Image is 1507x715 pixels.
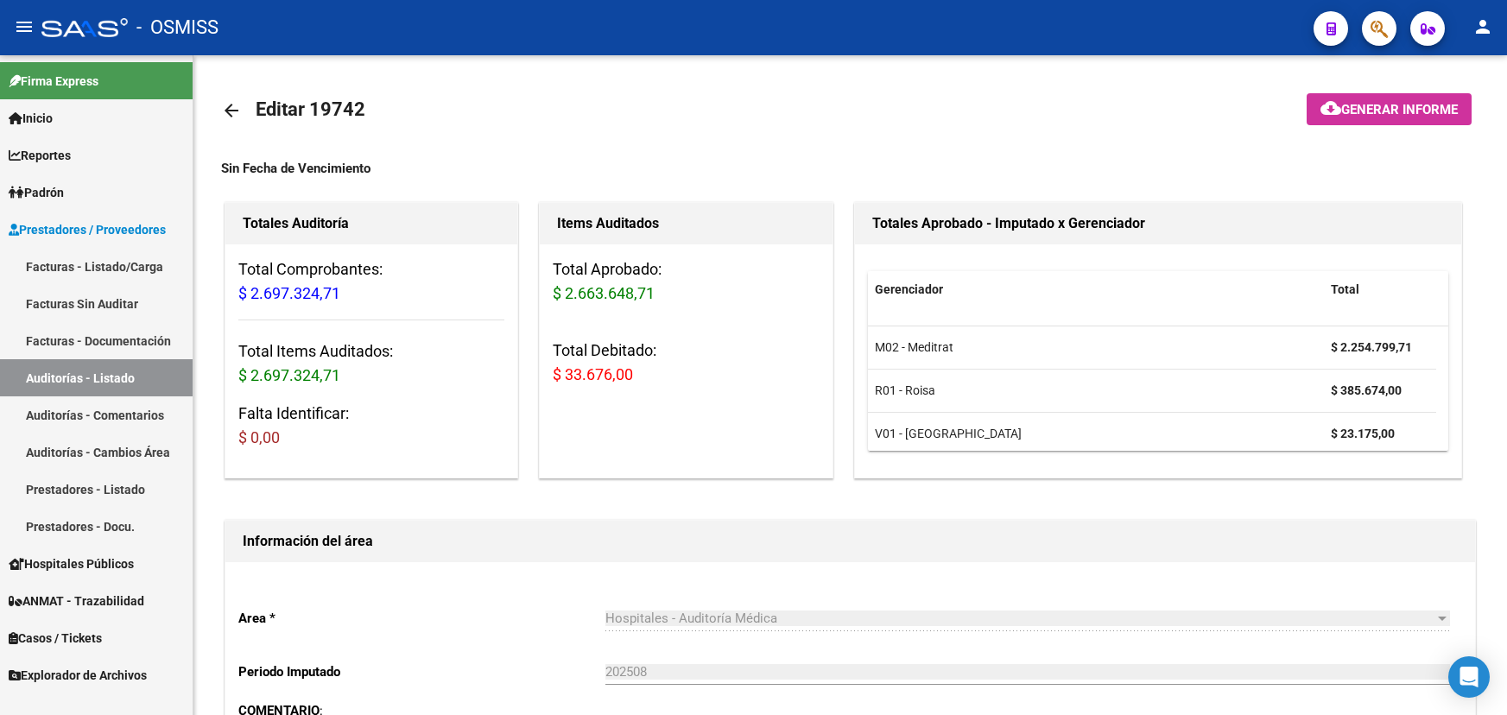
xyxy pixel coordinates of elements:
[1472,16,1493,37] mat-icon: person
[553,339,819,387] h3: Total Debitado:
[238,257,504,306] h3: Total Comprobantes:
[1341,102,1458,117] span: Generar informe
[136,9,218,47] span: - OSMISS
[9,592,144,611] span: ANMAT - Trazabilidad
[238,428,280,446] span: $ 0,00
[1331,427,1395,440] strong: $ 23.175,00
[243,528,1458,555] h1: Información del área
[9,666,147,685] span: Explorador de Archivos
[9,183,64,202] span: Padrón
[1320,98,1341,118] mat-icon: cloud_download
[868,271,1324,308] datatable-header-cell: Gerenciador
[238,662,605,681] p: Periodo Imputado
[872,210,1445,237] h1: Totales Aprobado - Imputado x Gerenciador
[221,100,242,121] mat-icon: arrow_back
[1331,282,1359,296] span: Total
[1307,93,1472,125] button: Generar informe
[553,284,655,302] span: $ 2.663.648,71
[243,210,500,237] h1: Totales Auditoría
[1448,656,1490,698] div: Open Intercom Messenger
[1331,340,1412,354] strong: $ 2.254.799,71
[9,109,53,128] span: Inicio
[1324,271,1436,308] datatable-header-cell: Total
[605,611,777,626] span: Hospitales - Auditoría Médica
[1331,383,1402,397] strong: $ 385.674,00
[238,402,504,450] h3: Falta Identificar:
[557,210,814,237] h1: Items Auditados
[238,609,605,628] p: Area *
[875,340,953,354] span: M02 - Meditrat
[238,284,340,302] span: $ 2.697.324,71
[256,98,365,120] span: Editar 19742
[221,159,1479,178] div: Sin Fecha de Vencimiento
[9,146,71,165] span: Reportes
[875,383,935,397] span: R01 - Roisa
[875,282,943,296] span: Gerenciador
[9,629,102,648] span: Casos / Tickets
[875,427,1022,440] span: V01 - [GEOGRAPHIC_DATA]
[238,366,340,384] span: $ 2.697.324,71
[9,220,166,239] span: Prestadores / Proveedores
[553,365,633,383] span: $ 33.676,00
[9,72,98,91] span: Firma Express
[553,257,819,306] h3: Total Aprobado:
[14,16,35,37] mat-icon: menu
[9,554,134,573] span: Hospitales Públicos
[238,339,504,388] h3: Total Items Auditados:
